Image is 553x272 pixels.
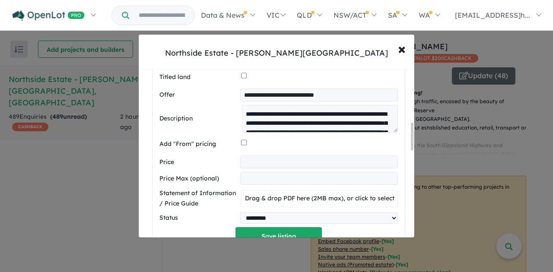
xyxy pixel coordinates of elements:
label: Add "From" pricing [159,139,238,149]
label: Status [159,213,237,223]
span: [EMAIL_ADDRESS]h... [455,11,530,19]
label: Statement of Information / Price Guide [159,188,238,209]
span: × [398,39,406,58]
label: Price [159,157,237,168]
div: Northside Estate - [PERSON_NAME][GEOGRAPHIC_DATA] [165,47,388,59]
label: Price Max (optional) [159,174,237,184]
label: Description [159,114,238,124]
button: Save listing [235,227,322,246]
img: Openlot PRO Logo White [13,10,85,21]
label: Titled land [159,72,238,82]
input: Try estate name, suburb, builder or developer [131,6,193,25]
label: Offer [159,90,237,100]
span: Drag & drop PDF here (2MB max), or click to select [245,194,394,202]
